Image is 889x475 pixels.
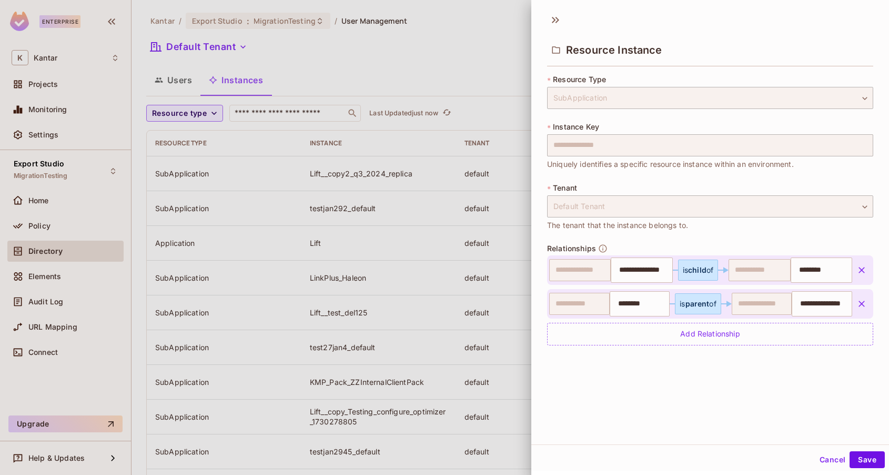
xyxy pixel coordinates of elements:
[553,123,599,131] span: Instance Key
[850,451,885,468] button: Save
[815,451,850,468] button: Cancel
[547,195,873,217] div: Default Tenant
[547,323,873,345] div: Add Relationship
[685,299,710,308] span: parent
[553,75,606,84] span: Resource Type
[566,44,662,56] span: Resource Instance
[553,184,577,192] span: Tenant
[680,300,716,308] div: is of
[688,265,706,274] span: child
[547,159,794,170] span: Uniquely identifies a specific resource instance within an environment.
[547,244,596,253] span: Relationships
[547,87,873,109] div: SubApplication
[683,266,713,274] div: is of
[547,220,688,231] span: The tenant that the instance belongs to.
